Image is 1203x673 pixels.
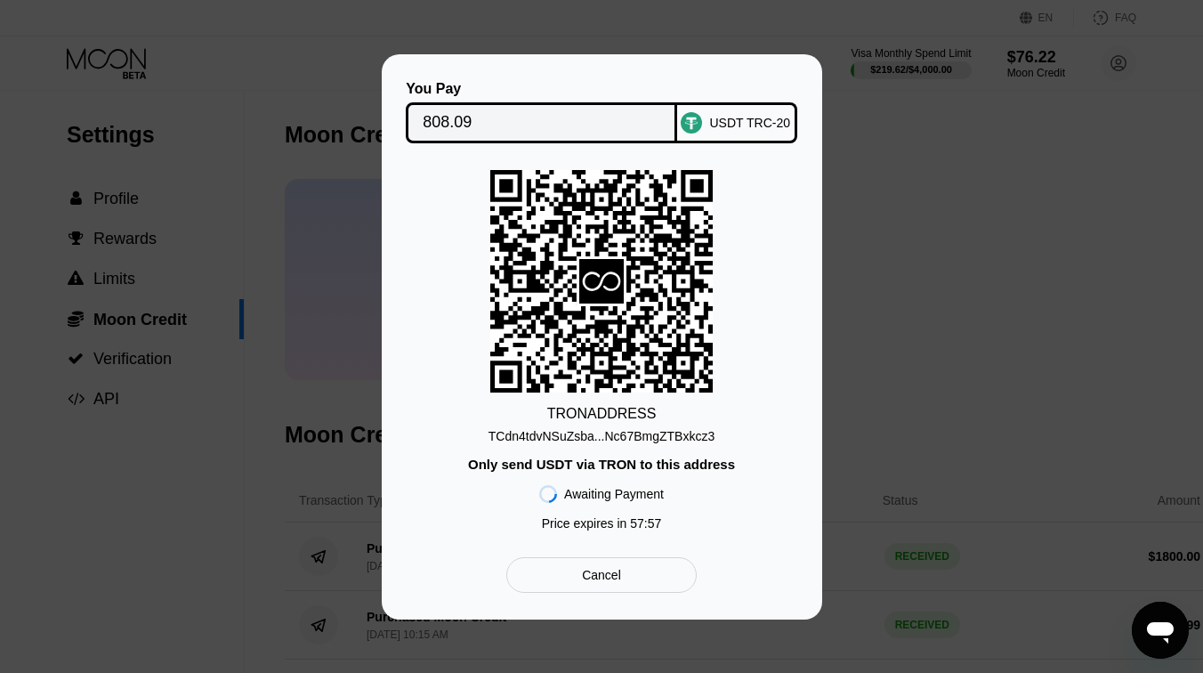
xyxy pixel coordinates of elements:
[564,487,664,501] div: Awaiting Payment
[542,516,662,531] div: Price expires in
[488,429,715,443] div: TCdn4tdvNSuZsba...Nc67BmgZTBxkcz3
[709,116,790,130] div: USDT TRC-20
[468,457,735,472] div: Only send USDT via TRON to this address
[582,567,621,583] div: Cancel
[488,422,715,443] div: TCdn4tdvNSuZsba...Nc67BmgZTBxkcz3
[406,81,677,97] div: You Pay
[1132,602,1189,659] iframe: Button to launch messaging window
[547,406,657,422] div: TRON ADDRESS
[408,81,795,143] div: You PayUSDT TRC-20
[506,557,696,593] div: Cancel
[630,516,661,531] span: 57 : 57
